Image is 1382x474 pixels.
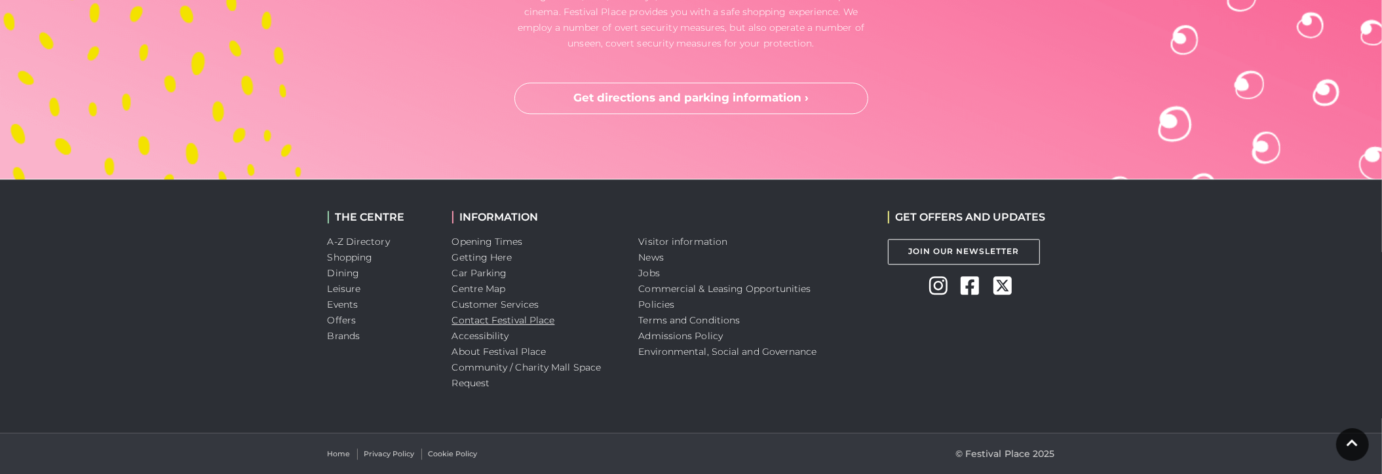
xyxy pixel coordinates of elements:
a: Getting Here [452,251,512,263]
a: Centre Map [452,283,506,295]
p: © Festival Place 2025 [955,446,1055,462]
a: Privacy Policy [364,448,415,460]
a: About Festival Place [452,346,547,357]
a: Events [328,299,358,310]
h2: THE CENTRE [328,211,432,223]
a: Contact Festival Place [452,314,555,326]
a: Opening Times [452,236,523,247]
a: A-Z Directory [328,236,390,247]
a: Jobs [639,267,660,279]
a: Get directions and parking information › [514,82,868,114]
a: Leisure [328,283,361,295]
h2: INFORMATION [452,211,619,223]
a: Visitor information [639,236,728,247]
a: Policies [639,299,675,310]
a: Offers [328,314,356,326]
a: Commercial & Leasing Opportunities [639,283,811,295]
a: Brands [328,330,360,342]
a: Admissions Policy [639,330,723,342]
a: Home [328,448,351,460]
a: Customer Services [452,299,539,310]
h2: GET OFFERS AND UPDATES [888,211,1046,223]
a: Environmental, Social and Governance [639,346,817,357]
a: Dining [328,267,360,279]
a: Accessibility [452,330,509,342]
a: Cookie Policy [429,448,478,460]
a: Join Our Newsletter [888,239,1040,264]
a: Terms and Conditions [639,314,740,326]
a: News [639,251,664,263]
a: Shopping [328,251,373,263]
a: Community / Charity Mall Space Request [452,361,602,389]
a: Car Parking [452,267,507,279]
